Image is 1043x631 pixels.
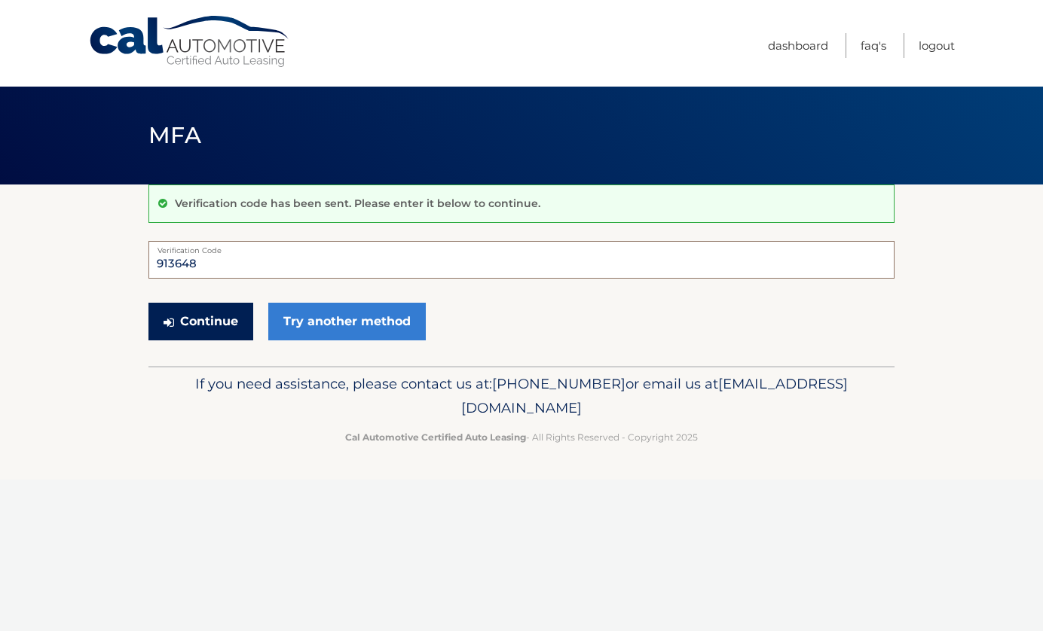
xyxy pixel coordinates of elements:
[768,33,828,58] a: Dashboard
[148,121,201,149] span: MFA
[148,241,895,279] input: Verification Code
[492,375,625,392] span: [PHONE_NUMBER]
[158,429,885,445] p: - All Rights Reserved - Copyright 2025
[148,241,895,253] label: Verification Code
[345,431,526,443] strong: Cal Automotive Certified Auto Leasing
[861,33,886,58] a: FAQ's
[158,372,885,420] p: If you need assistance, please contact us at: or email us at
[148,303,253,340] button: Continue
[461,375,848,416] span: [EMAIL_ADDRESS][DOMAIN_NAME]
[268,303,426,340] a: Try another method
[88,15,292,69] a: Cal Automotive
[919,33,955,58] a: Logout
[175,197,540,210] p: Verification code has been sent. Please enter it below to continue.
